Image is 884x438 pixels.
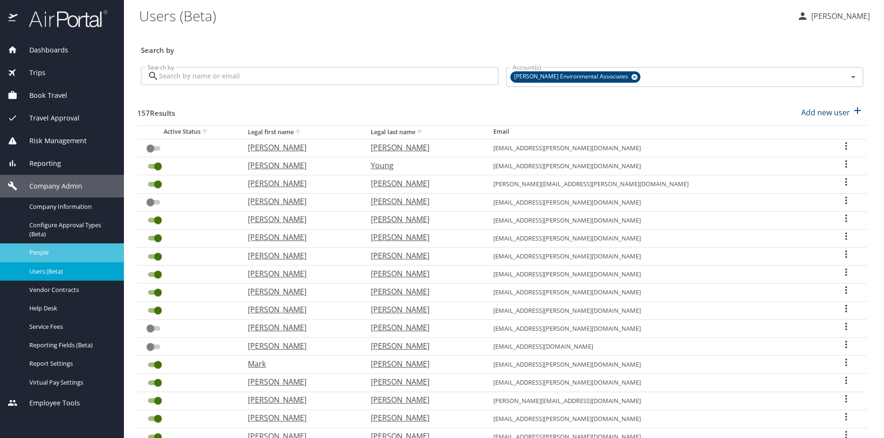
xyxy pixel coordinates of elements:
td: [EMAIL_ADDRESS][PERSON_NAME][DOMAIN_NAME] [486,229,825,247]
p: [PERSON_NAME] [371,250,475,261]
span: Company Admin [18,181,82,191]
p: [PERSON_NAME] [371,286,475,297]
p: [PERSON_NAME] [248,412,352,423]
p: [PERSON_NAME] [248,178,352,189]
td: [EMAIL_ADDRESS][PERSON_NAME][DOMAIN_NAME] [486,248,825,266]
button: sort [294,128,303,137]
td: [EMAIL_ADDRESS][PERSON_NAME][DOMAIN_NAME] [486,211,825,229]
span: Company Information [29,202,113,211]
th: Legal last name [363,125,486,139]
td: [EMAIL_ADDRESS][PERSON_NAME][DOMAIN_NAME] [486,266,825,283]
p: [PERSON_NAME] [371,376,475,387]
span: Configure Approval Types (Beta) [29,221,113,239]
span: Trips [18,68,45,78]
p: [PERSON_NAME] [371,304,475,315]
span: Book Travel [18,90,67,101]
td: [EMAIL_ADDRESS][PERSON_NAME][DOMAIN_NAME] [486,374,825,392]
span: People [29,248,113,257]
button: [PERSON_NAME] [793,8,874,25]
p: Young [371,160,475,171]
span: Vendor Contracts [29,285,113,294]
p: [PERSON_NAME] [248,322,352,333]
span: Reporting [18,158,61,169]
p: [PERSON_NAME] [248,304,352,315]
h3: Search by [141,39,863,56]
p: [PERSON_NAME] [248,394,352,405]
th: Legal first name [240,125,363,139]
button: sort [415,128,425,137]
p: [PERSON_NAME] [808,10,870,22]
button: Add new user [797,102,867,123]
span: Users (Beta) [29,267,113,276]
td: [PERSON_NAME][EMAIL_ADDRESS][PERSON_NAME][DOMAIN_NAME] [486,175,825,193]
span: Help Desk [29,304,113,313]
p: [PERSON_NAME] [371,358,475,369]
span: Reporting Fields (Beta) [29,341,113,350]
th: Email [486,125,825,139]
p: [PERSON_NAME] [248,142,352,153]
p: [PERSON_NAME] [248,160,352,171]
span: Virtual Pay Settings [29,378,113,387]
span: Report Settings [29,359,113,368]
input: Search by name or email [159,67,499,85]
p: Add new user [801,107,850,118]
p: [PERSON_NAME] [248,286,352,297]
p: [PERSON_NAME] [248,268,352,279]
div: [PERSON_NAME] Environmental Associates [510,71,640,83]
button: Open [847,70,860,84]
p: [PERSON_NAME] [371,394,475,405]
span: Service Fees [29,322,113,331]
span: Employee Tools [18,398,80,408]
td: [EMAIL_ADDRESS][DOMAIN_NAME] [486,338,825,356]
button: sort [201,128,210,137]
p: [PERSON_NAME] [371,178,475,189]
p: [PERSON_NAME] [371,412,475,423]
td: [EMAIL_ADDRESS][PERSON_NAME][DOMAIN_NAME] [486,157,825,175]
td: [EMAIL_ADDRESS][PERSON_NAME][DOMAIN_NAME] [486,139,825,157]
span: [PERSON_NAME] Environmental Associates [510,72,634,82]
p: [PERSON_NAME] [371,322,475,333]
h3: 157 Results [137,102,175,119]
p: [PERSON_NAME] [248,340,352,352]
th: Active Status [137,125,240,139]
p: [PERSON_NAME] [248,214,352,225]
p: [PERSON_NAME] [248,232,352,243]
td: [EMAIL_ADDRESS][PERSON_NAME][DOMAIN_NAME] [486,301,825,319]
p: [PERSON_NAME] [371,196,475,207]
td: [EMAIL_ADDRESS][PERSON_NAME][DOMAIN_NAME] [486,356,825,374]
td: [PERSON_NAME][EMAIL_ADDRESS][DOMAIN_NAME] [486,392,825,410]
p: [PERSON_NAME] [371,232,475,243]
span: Dashboards [18,45,68,55]
p: [PERSON_NAME] [371,142,475,153]
span: Travel Approval [18,113,79,123]
p: [PERSON_NAME] [371,214,475,225]
img: icon-airportal.png [9,9,18,28]
td: [EMAIL_ADDRESS][PERSON_NAME][DOMAIN_NAME] [486,410,825,428]
td: [EMAIL_ADDRESS][PERSON_NAME][DOMAIN_NAME] [486,283,825,301]
p: [PERSON_NAME] [248,196,352,207]
p: [PERSON_NAME] [371,268,475,279]
p: [PERSON_NAME] [248,376,352,387]
p: [PERSON_NAME] [371,340,475,352]
img: airportal-logo.png [18,9,107,28]
h1: Users (Beta) [139,1,789,30]
td: [EMAIL_ADDRESS][PERSON_NAME][DOMAIN_NAME] [486,193,825,211]
span: Risk Management [18,136,87,146]
td: [EMAIL_ADDRESS][PERSON_NAME][DOMAIN_NAME] [486,319,825,337]
p: [PERSON_NAME] [248,250,352,261]
p: Mark [248,358,352,369]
